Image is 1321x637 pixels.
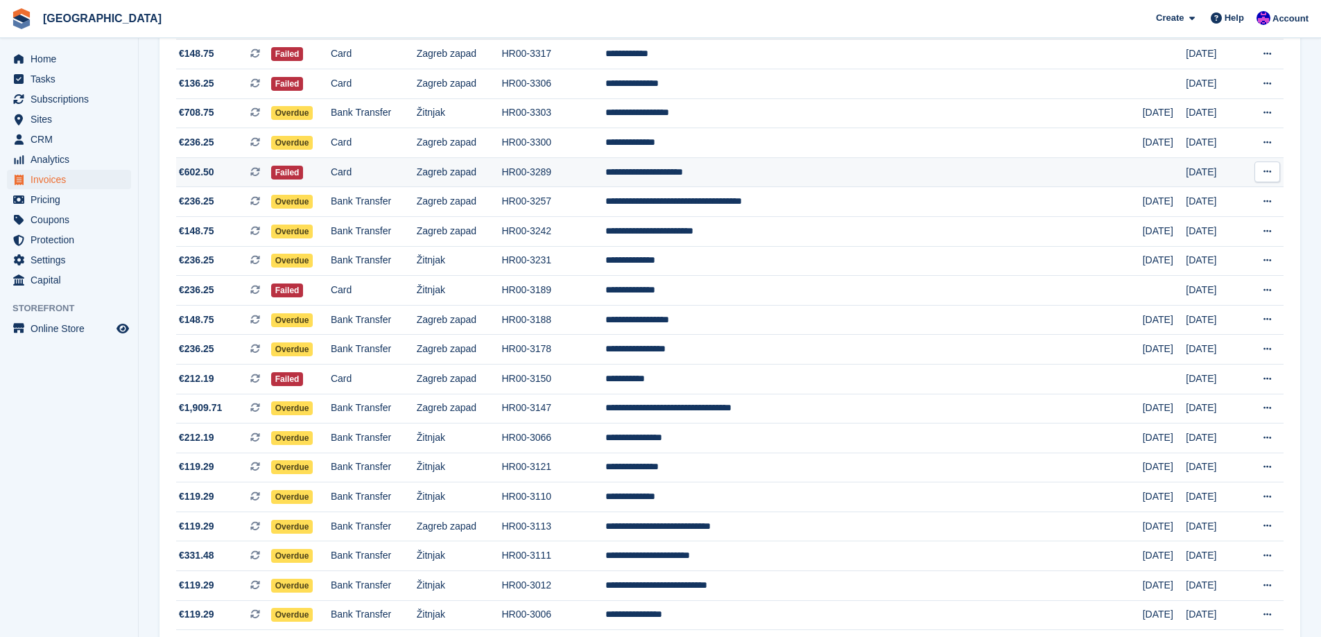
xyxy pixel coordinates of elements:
[271,195,313,209] span: Overdue
[7,130,131,149] a: menu
[1186,69,1242,98] td: [DATE]
[1225,11,1244,25] span: Help
[501,98,605,128] td: HR00-3303
[501,40,605,69] td: HR00-3317
[501,305,605,335] td: HR00-3188
[7,230,131,250] a: menu
[31,270,114,290] span: Capital
[331,246,417,276] td: Bank Transfer
[331,541,417,571] td: Bank Transfer
[1186,482,1242,512] td: [DATE]
[31,89,114,109] span: Subscriptions
[1186,512,1242,541] td: [DATE]
[271,608,313,622] span: Overdue
[271,136,313,150] span: Overdue
[501,335,605,365] td: HR00-3178
[501,394,605,424] td: HR00-3147
[417,128,502,158] td: Zagreb zapad
[331,216,417,246] td: Bank Transfer
[1143,512,1186,541] td: [DATE]
[179,578,214,593] span: €119.29
[1143,305,1186,335] td: [DATE]
[1186,335,1242,365] td: [DATE]
[271,460,313,474] span: Overdue
[179,194,214,209] span: €236.25
[31,230,114,250] span: Protection
[417,424,502,453] td: Žitnjak
[271,47,304,61] span: Failed
[1186,128,1242,158] td: [DATE]
[1272,12,1309,26] span: Account
[331,157,417,187] td: Card
[331,453,417,482] td: Bank Transfer
[179,165,214,180] span: €602.50
[31,110,114,129] span: Sites
[1186,394,1242,424] td: [DATE]
[501,246,605,276] td: HR00-3231
[7,110,131,129] a: menu
[179,46,214,61] span: €148.75
[417,305,502,335] td: Zagreb zapad
[1186,424,1242,453] td: [DATE]
[331,482,417,512] td: Bank Transfer
[179,489,214,504] span: €119.29
[31,49,114,69] span: Home
[179,313,214,327] span: €148.75
[331,276,417,306] td: Card
[179,460,214,474] span: €119.29
[417,394,502,424] td: Zagreb zapad
[331,364,417,394] td: Card
[31,190,114,209] span: Pricing
[331,69,417,98] td: Card
[417,541,502,571] td: Žitnjak
[7,270,131,290] a: menu
[501,157,605,187] td: HR00-3289
[1186,246,1242,276] td: [DATE]
[271,549,313,563] span: Overdue
[1186,276,1242,306] td: [DATE]
[1143,453,1186,482] td: [DATE]
[1257,11,1270,25] img: Ivan Gačić
[1143,600,1186,630] td: [DATE]
[501,541,605,571] td: HR00-3111
[7,170,131,189] a: menu
[1143,482,1186,512] td: [DATE]
[271,77,304,91] span: Failed
[114,320,131,337] a: Preview store
[331,512,417,541] td: Bank Transfer
[417,216,502,246] td: Zagreb zapad
[271,166,304,180] span: Failed
[7,319,131,338] a: menu
[1186,40,1242,69] td: [DATE]
[331,424,417,453] td: Bank Transfer
[179,253,214,268] span: €236.25
[331,98,417,128] td: Bank Transfer
[271,106,313,120] span: Overdue
[1186,98,1242,128] td: [DATE]
[331,335,417,365] td: Bank Transfer
[179,401,222,415] span: €1,909.71
[1186,453,1242,482] td: [DATE]
[31,250,114,270] span: Settings
[1143,187,1186,217] td: [DATE]
[417,571,502,601] td: Žitnjak
[417,364,502,394] td: Zagreb zapad
[31,170,114,189] span: Invoices
[501,128,605,158] td: HR00-3300
[179,105,214,120] span: €708.75
[271,283,304,297] span: Failed
[331,187,417,217] td: Bank Transfer
[271,401,313,415] span: Overdue
[179,224,214,238] span: €148.75
[11,8,32,29] img: stora-icon-8386f47178a22dfd0bd8f6a31ec36ba5ce8667c1dd55bd0f319d3a0aa187defe.svg
[179,372,214,386] span: €212.19
[417,40,502,69] td: Zagreb zapad
[417,98,502,128] td: Žitnjak
[179,548,214,563] span: €331.48
[1186,305,1242,335] td: [DATE]
[31,69,114,89] span: Tasks
[1143,394,1186,424] td: [DATE]
[1143,335,1186,365] td: [DATE]
[271,431,313,445] span: Overdue
[7,69,131,89] a: menu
